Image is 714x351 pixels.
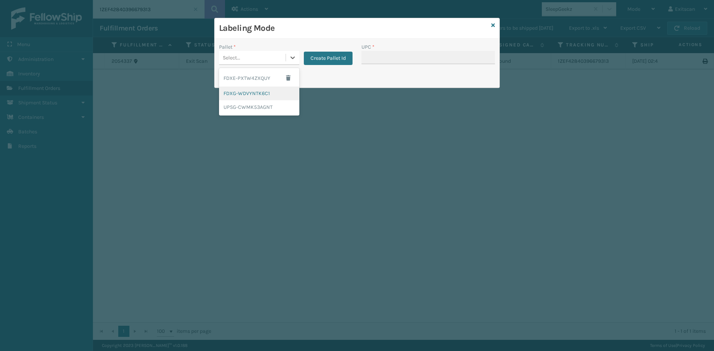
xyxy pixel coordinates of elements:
[219,100,299,114] div: UPSG-CWMK53AGNT
[304,52,353,65] button: Create Pallet Id
[219,43,236,51] label: Pallet
[219,23,488,34] h3: Labeling Mode
[219,69,299,87] div: FDXE-PXTW4ZXQUY
[361,43,374,51] label: UPC
[219,87,299,100] div: FDXG-WDVYNTK6C1
[223,54,240,62] div: Select...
